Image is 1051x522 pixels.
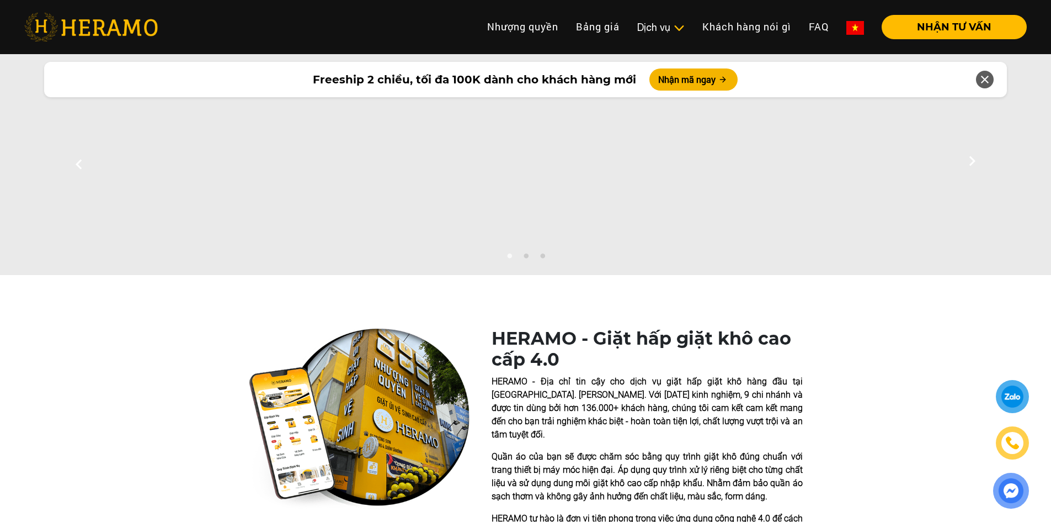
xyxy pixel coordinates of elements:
[882,15,1027,39] button: NHẬN TƯ VẤN
[313,71,636,88] span: Freeship 2 chiều, tối đa 100K dành cho khách hàng mới
[249,328,470,509] img: heramo-quality-banner
[492,328,803,371] h1: HERAMO - Giặt hấp giặt khô cao cấp 4.0
[649,68,738,91] button: Nhận mã ngay
[693,15,800,39] a: Khách hàng nói gì
[567,15,628,39] a: Bảng giá
[673,23,685,34] img: subToggleIcon
[800,15,837,39] a: FAQ
[637,20,685,35] div: Dịch vụ
[997,428,1027,458] a: phone-icon
[492,375,803,441] p: HERAMO - Địa chỉ tin cậy cho dịch vụ giặt hấp giặt khô hàng đầu tại [GEOGRAPHIC_DATA]. [PERSON_NA...
[504,253,515,264] button: 1
[492,450,803,503] p: Quần áo của bạn sẽ được chăm sóc bằng quy trình giặt khô đúng chuẩn với trang thiết bị máy móc hi...
[873,22,1027,32] a: NHẬN TƯ VẤN
[24,13,158,41] img: heramo-logo.png
[537,253,548,264] button: 3
[846,21,864,35] img: vn-flag.png
[478,15,567,39] a: Nhượng quyền
[1006,437,1018,449] img: phone-icon
[520,253,531,264] button: 2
